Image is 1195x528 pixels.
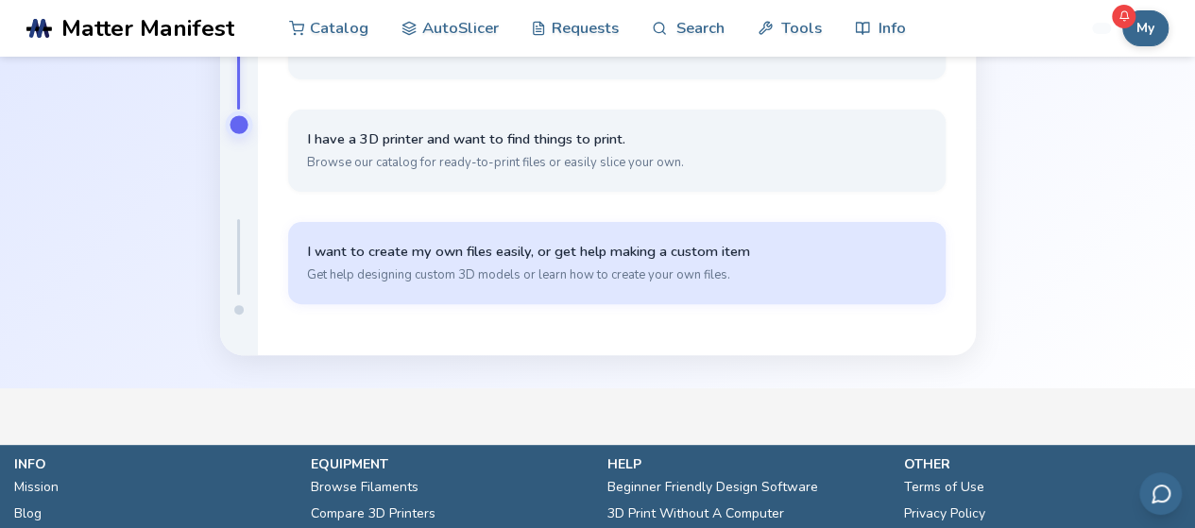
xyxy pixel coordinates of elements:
p: equipment [311,454,589,474]
a: Terms of Use [903,474,983,501]
p: info [14,454,292,474]
a: Compare 3D Printers [311,501,435,527]
button: Send feedback via email [1139,472,1182,515]
button: My [1122,10,1169,46]
span: I have a 3D printer and want to find things to print. [307,130,927,148]
a: Mission [14,474,59,501]
span: Browse our catalog for ready-to-print files or easily slice your own. [307,154,927,171]
p: help [607,454,885,474]
a: Browse Filaments [311,474,418,501]
a: Beginner Friendly Design Software [607,474,818,501]
span: Get help designing custom 3D models or learn how to create your own files. [307,266,927,283]
span: I want to create my own files easily, or get help making a custom item [307,243,927,261]
p: other [903,454,1181,474]
a: 3D Print Without A Computer [607,501,784,527]
span: Matter Manifest [61,15,234,42]
a: Blog [14,501,42,527]
button: I have a 3D printer and want to find things to print.Browse our catalog for ready-to-print files ... [288,110,946,192]
button: I want to create my own files easily, or get help making a custom itemGet help designing custom 3... [288,222,946,304]
a: Privacy Policy [903,501,984,527]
